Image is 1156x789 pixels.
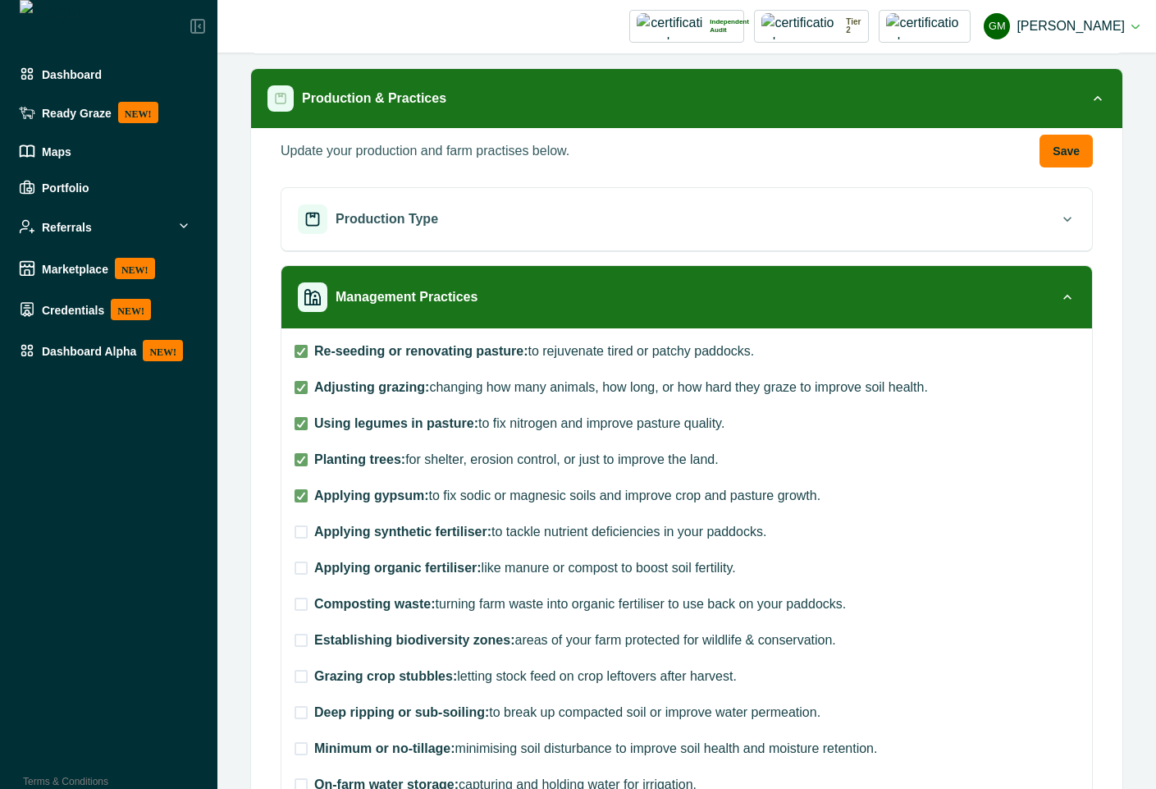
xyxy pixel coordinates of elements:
[314,452,405,466] strong: Planting trees:
[314,561,482,575] strong: Applying organic fertiliser:
[314,416,478,430] strong: Using legumes in pasture:
[314,739,877,759] span: minimising soil disturbance to improve soil health and moisture retention.
[42,303,104,316] p: Credentials
[1039,135,1093,167] button: Save
[42,144,71,158] p: Maps
[12,172,205,202] a: Portfolio
[314,667,737,686] span: letting stock feed on crop leftovers after harvest.
[281,188,1092,250] button: Production Type
[12,95,205,130] a: Ready GrazeNEW!
[984,7,1140,46] button: Gayathri Menakath[PERSON_NAME]
[314,525,491,539] strong: Applying synthetic fertiliser:
[42,220,92,233] p: Referrals
[314,597,436,611] strong: Composting waste:
[12,292,205,327] a: CredentialsNEW!
[314,705,489,719] strong: Deep ripping or sub-soiling:
[42,262,108,275] p: Marketplace
[111,299,151,320] p: NEW!
[314,633,515,647] strong: Establishing biodiversity zones:
[710,18,749,34] p: Independent Audit
[12,136,205,166] a: Maps
[886,13,963,39] img: certification logo
[336,287,477,307] p: Management Practices
[314,342,754,361] span: to rejuvenate tired or patchy paddocks.
[314,669,457,683] strong: Grazing crop stubbles:
[761,13,839,39] img: certification logo
[251,69,1122,128] button: Production & Practices
[115,258,155,279] p: NEW!
[42,106,112,119] p: Ready Graze
[12,251,205,286] a: MarketplaceNEW!
[314,380,429,394] strong: Adjusting grazing:
[314,741,455,755] strong: Minimum or no-tillage:
[314,344,528,358] strong: Re-seeding or renovating pasture:
[302,89,446,108] p: Production & Practices
[281,141,569,161] p: Update your production and farm practises below.
[846,18,861,34] p: Tier 2
[23,776,108,787] a: Terms & Conditions
[143,340,183,361] p: NEW!
[12,59,205,89] a: Dashboard
[629,10,744,43] button: certification logoIndependent Audit
[314,489,429,502] strong: Applying gypsum:
[314,486,820,506] span: to fix sodic or magnesic soils and improve crop and pasture growth.
[314,414,724,433] span: to fix nitrogen and improve pasture quality.
[314,594,846,614] span: turning farm waste into organic fertiliser to use back on your paddocks.
[281,266,1092,328] button: Management Practices
[336,209,438,229] p: Production Type
[314,703,820,722] span: to break up compacted soil or improve water permeation.
[42,67,102,80] p: Dashboard
[314,450,719,470] span: for shelter, erosion control, or just to improve the land.
[118,102,158,123] p: NEW!
[314,558,736,578] span: like manure or compost to boost soil fertility.
[42,181,89,194] p: Portfolio
[42,344,136,357] p: Dashboard Alpha
[314,631,836,650] span: areas of your farm protected for wildlife & conservation.
[314,522,766,542] span: to tackle nutrient deficiencies in your paddocks.
[12,333,205,368] a: Dashboard AlphaNEW!
[314,378,928,397] span: changing how many animals, how long, or how hard they graze to improve soil health.
[637,13,703,39] img: certification logo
